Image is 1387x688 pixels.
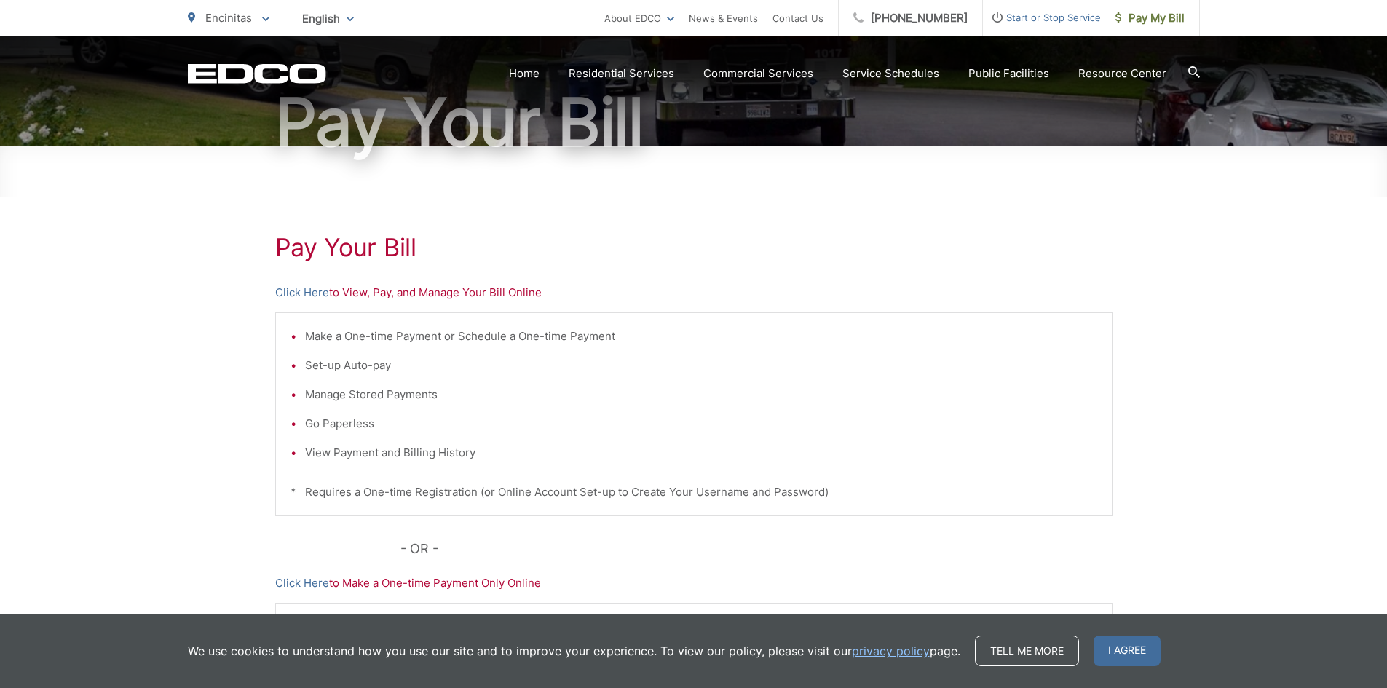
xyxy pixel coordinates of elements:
[842,65,939,82] a: Service Schedules
[305,357,1097,374] li: Set-up Auto-pay
[291,483,1097,501] p: * Requires a One-time Registration (or Online Account Set-up to Create Your Username and Password)
[291,6,365,31] span: English
[968,65,1049,82] a: Public Facilities
[1115,9,1185,27] span: Pay My Bill
[400,538,1113,560] p: - OR -
[188,86,1200,159] h1: Pay Your Bill
[975,636,1079,666] a: Tell me more
[205,11,252,25] span: Encinitas
[703,65,813,82] a: Commercial Services
[305,386,1097,403] li: Manage Stored Payments
[188,642,960,660] p: We use cookies to understand how you use our site and to improve your experience. To view our pol...
[275,284,329,301] a: Click Here
[569,65,674,82] a: Residential Services
[275,574,1113,592] p: to Make a One-time Payment Only Online
[852,642,930,660] a: privacy policy
[1094,636,1161,666] span: I agree
[772,9,823,27] a: Contact Us
[305,415,1097,432] li: Go Paperless
[305,444,1097,462] li: View Payment and Billing History
[188,63,326,84] a: EDCD logo. Return to the homepage.
[689,9,758,27] a: News & Events
[604,9,674,27] a: About EDCO
[275,233,1113,262] h1: Pay Your Bill
[305,328,1097,345] li: Make a One-time Payment or Schedule a One-time Payment
[509,65,540,82] a: Home
[1078,65,1166,82] a: Resource Center
[275,284,1113,301] p: to View, Pay, and Manage Your Bill Online
[275,574,329,592] a: Click Here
